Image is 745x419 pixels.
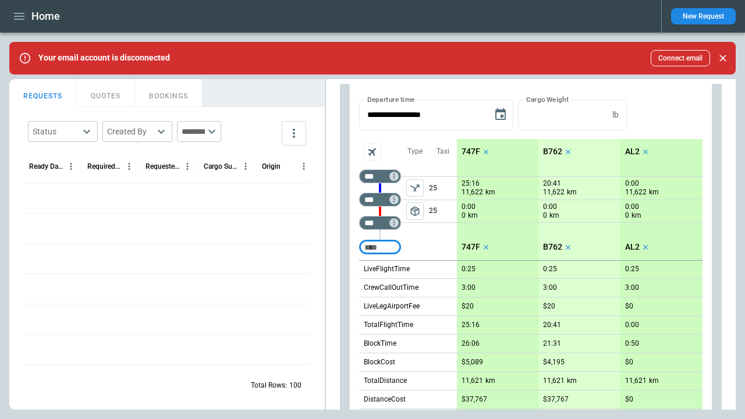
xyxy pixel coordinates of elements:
div: Too short [359,193,401,207]
p: 0:00 [462,203,476,211]
p: BlockTime [364,339,396,349]
p: 100 [289,381,301,390]
p: lb [612,110,619,120]
button: QUOTES [77,79,135,107]
div: Requested Route [146,162,180,171]
button: left aligned [406,203,424,220]
p: 25 [429,177,457,200]
button: Required Date & Time (UTC) column menu [122,159,137,174]
p: DistanceCost [364,395,406,404]
p: $5,089 [462,358,483,367]
p: 26:06 [462,339,480,348]
button: Requested Route column menu [180,159,195,174]
p: km [567,187,577,197]
span: Type of sector [406,179,424,197]
span: Aircraft selection [364,143,381,161]
div: Created By [107,126,154,137]
button: Close [715,50,731,66]
p: km [468,211,478,221]
p: km [649,376,659,386]
p: km [549,211,559,221]
p: Taxi [437,147,449,157]
button: Connect email [651,50,710,66]
p: 11,621 [543,377,565,385]
div: Origin [262,162,281,171]
p: TotalDistance [364,376,407,386]
p: km [485,187,495,197]
p: BlockCost [364,357,395,367]
p: $37,767 [543,395,569,404]
p: Your email account is disconnected [38,53,170,63]
p: 0 [462,211,466,221]
p: 21:31 [543,339,561,348]
p: LiveFlightTime [364,264,410,274]
p: km [485,376,495,386]
p: 11,621 [625,377,647,385]
label: Departure time [367,94,415,104]
p: 747F [462,242,480,252]
p: 0:25 [543,265,557,274]
p: km [567,376,577,386]
p: $0 [625,395,633,404]
p: Type [407,147,423,157]
div: Too short [359,240,401,254]
div: Ready Date & Time (UTC) [29,162,63,171]
p: 11,622 [462,187,483,197]
button: Cargo Summary column menu [238,159,253,174]
button: New Request [671,8,736,24]
div: Too short [359,216,401,230]
p: 0 [625,211,629,221]
p: 0:50 [625,339,639,348]
p: AL2 [625,147,640,157]
label: Cargo Weight [526,94,569,104]
button: Ready Date & Time (UTC) column menu [63,159,79,174]
p: 11,622 [625,187,647,197]
p: 25 [429,200,457,222]
p: 0:00 [625,179,639,188]
p: 0:00 [625,321,639,329]
p: CrewCallOutTime [364,283,418,293]
p: 0:00 [625,203,639,211]
p: Total Rows: [251,381,287,390]
p: 0:25 [625,265,639,274]
button: left aligned [406,179,424,197]
p: $4,195 [543,358,565,367]
div: dismiss [715,45,731,71]
p: $37,767 [462,395,487,404]
button: BOOKINGS [135,79,203,107]
div: Too short [359,169,401,183]
button: more [282,121,306,145]
p: 3:00 [462,283,476,292]
span: Type of sector [406,203,424,220]
p: $0 [625,358,633,367]
div: Required Date & Time (UTC) [87,162,122,171]
p: LiveLegAirportFee [364,301,420,311]
p: 20:41 [543,179,561,188]
p: $0 [625,302,633,311]
div: Status [33,126,79,137]
p: km [649,187,659,197]
p: km [632,211,641,221]
button: Choose date, selected date is Sep 10, 2025 [489,103,512,126]
p: 0:25 [462,265,476,274]
p: AL2 [625,242,640,252]
p: 3:00 [543,283,557,292]
h1: Home [31,9,60,23]
div: Cargo Summary [204,162,238,171]
p: B762 [543,147,562,157]
p: $20 [543,302,555,311]
button: Origin column menu [296,159,311,174]
p: 25:16 [462,179,480,188]
p: 20:41 [543,321,561,329]
p: 11,622 [543,187,565,197]
p: TotalFlightTime [364,320,413,330]
p: B762 [543,242,562,252]
p: 25:16 [462,321,480,329]
p: 0:00 [543,203,557,211]
span: package_2 [409,205,421,217]
p: 747F [462,147,480,157]
p: 11,621 [462,377,483,385]
p: 0 [543,211,547,221]
button: REQUESTS [9,79,77,107]
p: 3:00 [625,283,639,292]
